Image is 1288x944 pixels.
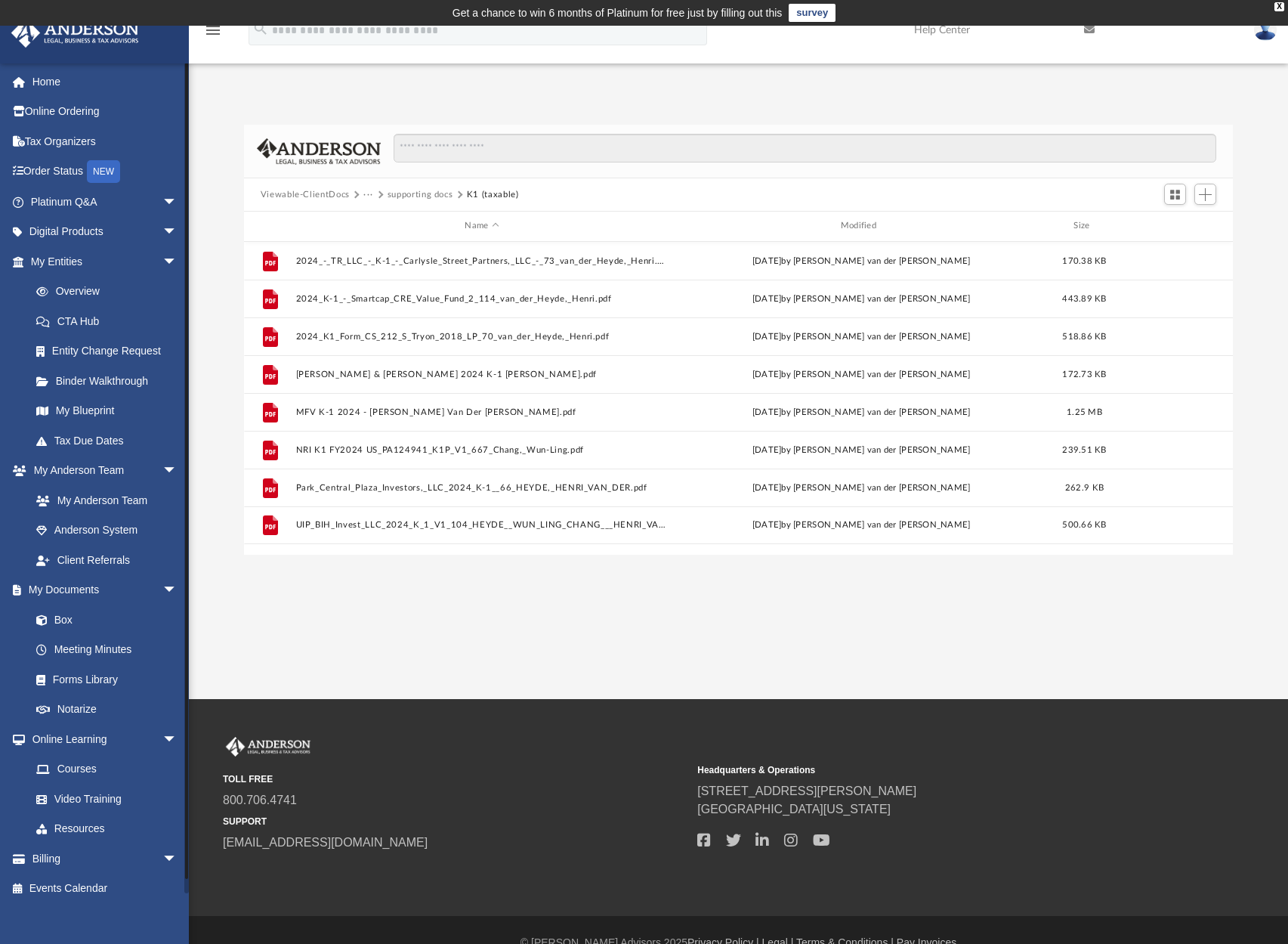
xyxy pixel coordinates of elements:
[162,843,193,874] span: arrow_drop_down
[204,21,222,39] i: menu
[675,443,1047,457] div: [DATE] by [PERSON_NAME] van der [PERSON_NAME]
[789,4,836,22] a: survey
[162,456,193,487] span: arrow_drop_down
[11,126,200,156] a: Tax Organizers
[21,695,193,725] a: Notarize
[1164,184,1187,205] button: Switch to Grid View
[251,219,289,233] div: id
[21,784,185,814] a: Video Training
[1121,219,1227,233] div: id
[21,306,200,336] a: CTA Hub
[7,18,144,48] img: Anderson Advisors Platinum Portal
[295,407,668,417] button: MFV K-1 2024 - [PERSON_NAME] Van Der [PERSON_NAME].pdf
[675,254,1047,268] div: [DATE] by [PERSON_NAME] van der [PERSON_NAME]
[1194,184,1217,205] button: Add
[363,188,373,202] button: ···
[1274,2,1284,11] div: close
[675,405,1047,419] div: [DATE] by [PERSON_NAME] van der [PERSON_NAME]
[21,277,200,307] a: Overview
[223,815,687,828] small: SUPPORT
[11,575,193,605] a: My Documentsarrow_drop_down
[11,246,200,277] a: My Entitiesarrow_drop_down
[162,246,193,277] span: arrow_drop_down
[223,794,297,806] a: 800.706.4741
[675,292,1047,305] div: [DATE] by [PERSON_NAME] van der [PERSON_NAME]
[162,217,193,248] span: arrow_drop_down
[394,134,1216,162] input: Search files and folders
[467,188,519,202] button: K1 (taxable)
[1062,294,1106,302] span: 443.89 KB
[675,330,1047,343] div: [DATE] by [PERSON_NAME] van der [PERSON_NAME]
[244,242,1234,555] div: grid
[223,737,314,757] img: Anderson Advisors Platinum Portal
[295,332,668,342] button: 2024_K1_Form_CS_212_S_Tryon_2018_LP_70_van_der_Heyde,_Henri.pdf
[697,763,1161,777] small: Headquarters & Operations
[87,160,120,183] div: NEW
[1067,407,1102,416] span: 1.25 MB
[675,481,1047,494] div: [DATE] by [PERSON_NAME] van der [PERSON_NAME]
[21,545,200,575] a: Client Referrals
[21,664,185,695] a: Forms Library
[223,772,687,786] small: TOLL FREE
[1254,19,1277,41] img: User Pic
[223,836,428,849] a: [EMAIL_ADDRESS][DOMAIN_NAME]
[204,29,222,39] a: menu
[21,426,200,456] a: Tax Due Dates
[1054,219,1114,233] div: Size
[21,754,193,785] a: Courses
[452,4,783,22] div: Get a chance to win 6 months of Platinum for free just by filling out this
[252,20,269,37] i: search
[675,219,1048,233] div: Modified
[21,515,200,546] a: Anderson System
[697,803,891,816] a: [GEOGRAPHIC_DATA][US_STATE]
[21,336,200,367] a: Entity Change Request
[11,97,200,127] a: Online Ordering
[295,483,668,493] button: Park_Central_Plaza_Investors,_LLC_2024_K-1__66_HEYDE,_HENRI_VAN_DER.pdf
[295,445,668,455] button: NRI K1 FY2024 US_PA124941_K1P_V1_667_Chang,_Wun-Ling.pdf
[11,724,193,754] a: Online Learningarrow_drop_down
[295,256,668,266] button: 2024_-_TR_LLC_-_K-1_-_Carlysle_Street_Partners,_LLC_-_73_van_der_Heyde,_Henri.pdf
[675,518,1047,532] div: [DATE] by [PERSON_NAME] van der [PERSON_NAME]
[1062,370,1106,378] span: 172.73 KB
[1065,483,1104,491] span: 262.9 KB
[295,520,668,530] button: UIP_BIH_Invest_LLC_2024_K_1_V1_104_HEYDE__WUN_LING_CHANG___HENRI_VAN_DER.PDF
[261,188,350,202] button: Viewable-ClientDocs
[1062,332,1106,340] span: 518.86 KB
[675,367,1047,381] div: [DATE] by [PERSON_NAME] van der [PERSON_NAME]
[11,217,200,247] a: Digital Productsarrow_drop_down
[21,635,193,665] a: Meeting Minutes
[21,605,185,635] a: Box
[162,575,193,606] span: arrow_drop_down
[11,874,200,904] a: Events Calendar
[295,294,668,304] button: 2024_K-1_-_Smartcap_CRE_Value_Fund_2_114_van_der_Heyde,_Henri.pdf
[11,843,200,874] a: Billingarrow_drop_down
[11,456,200,486] a: My Anderson Teamarrow_drop_down
[295,219,668,233] div: Name
[295,370,668,379] button: [PERSON_NAME] & [PERSON_NAME] 2024 K-1 [PERSON_NAME].pdf
[21,396,193,426] a: My Blueprint
[21,485,193,515] a: My Anderson Team
[11,156,200,187] a: Order StatusNEW
[11,187,200,217] a: Platinum Q&Aarrow_drop_down
[162,187,193,218] span: arrow_drop_down
[11,67,200,97] a: Home
[1062,256,1106,265] span: 170.38 KB
[1062,521,1106,529] span: 500.66 KB
[1062,445,1106,453] span: 239.51 KB
[162,724,193,755] span: arrow_drop_down
[388,188,453,202] button: supporting docs
[697,785,916,797] a: [STREET_ADDRESS][PERSON_NAME]
[21,366,200,396] a: Binder Walkthrough
[21,814,193,844] a: Resources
